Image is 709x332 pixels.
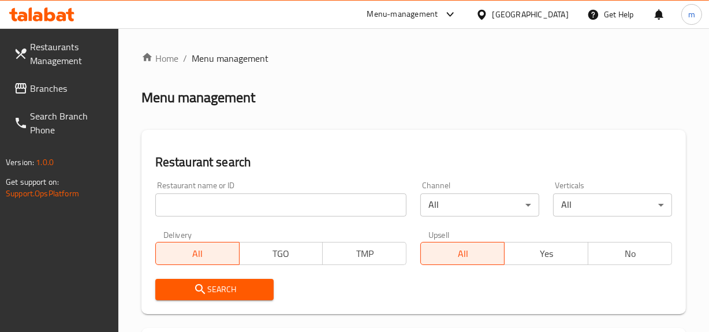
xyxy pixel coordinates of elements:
span: TGO [244,245,319,262]
button: TGO [239,242,323,265]
span: Version: [6,155,34,170]
span: Search [165,282,265,297]
label: Upsell [428,230,450,238]
span: Restaurants Management [30,40,109,68]
span: Yes [509,245,584,262]
span: No [593,245,667,262]
li: / [183,51,187,65]
button: TMP [322,242,406,265]
div: Menu-management [367,8,438,21]
span: All [426,245,500,262]
span: TMP [327,245,402,262]
div: [GEOGRAPHIC_DATA] [492,8,569,21]
button: No [588,242,672,265]
span: Get support on: [6,174,59,189]
a: Home [141,51,178,65]
div: All [553,193,672,217]
span: Branches [30,81,109,95]
span: 1.0.0 [36,155,54,170]
a: Branches [5,74,118,102]
a: Support.OpsPlatform [6,186,79,201]
h2: Menu management [141,88,255,107]
label: Delivery [163,230,192,238]
span: All [161,245,235,262]
a: Search Branch Phone [5,102,118,144]
span: Search Branch Phone [30,109,109,137]
button: Yes [504,242,588,265]
a: Restaurants Management [5,33,118,74]
button: Search [155,279,274,300]
span: m [688,8,695,21]
h2: Restaurant search [155,154,672,171]
span: Menu management [192,51,268,65]
nav: breadcrumb [141,51,686,65]
button: All [155,242,240,265]
div: All [420,193,539,217]
input: Search for restaurant name or ID.. [155,193,407,217]
button: All [420,242,505,265]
